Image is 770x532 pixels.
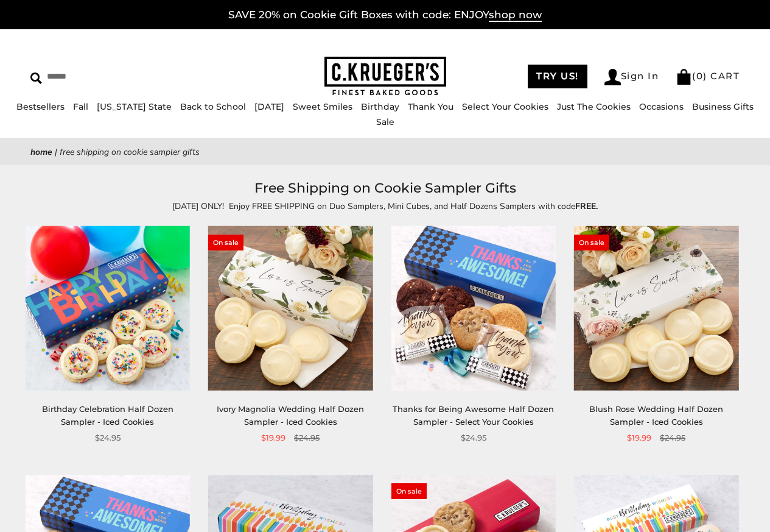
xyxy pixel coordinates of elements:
span: $24.95 [461,431,486,444]
nav: breadcrumbs [30,145,740,159]
a: [DATE] [254,101,284,112]
a: Home [30,146,52,158]
span: On sale [574,235,609,250]
a: Business Gifts [692,101,754,112]
img: C.KRUEGER'S [324,57,446,96]
span: $24.95 [660,431,685,444]
a: Ivory Magnolia Wedding Half Dozen Sampler - Iced Cookies [217,404,364,427]
img: Thanks for Being Awesome Half Dozen Sampler - Select Your Cookies [391,226,556,391]
span: $24.95 [95,431,121,444]
a: [US_STATE] State [97,101,172,112]
span: shop now [489,9,542,22]
img: Account [604,69,621,85]
a: TRY US! [528,65,587,88]
span: On sale [208,235,243,250]
input: Search [30,67,193,86]
img: Ivory Magnolia Wedding Half Dozen Sampler - Iced Cookies [208,226,373,391]
span: Free Shipping on Cookie Sampler Gifts [60,146,200,158]
a: Sign In [604,69,659,85]
a: Occasions [639,101,684,112]
a: Just The Cookies [557,101,631,112]
img: Blush Rose Wedding Half Dozen Sampler - Iced Cookies [574,226,738,391]
a: Birthday [361,101,399,112]
a: Bestsellers [16,101,65,112]
span: | [55,146,57,158]
a: (0) CART [676,70,740,82]
strong: FREE. [575,200,598,212]
a: Sweet Smiles [293,101,352,112]
img: Search [30,73,42,84]
a: Thanks for Being Awesome Half Dozen Sampler - Select Your Cookies [393,404,554,427]
h1: Free Shipping on Cookie Sampler Gifts [49,177,721,199]
a: Back to School [180,101,246,112]
a: Sale [376,116,394,127]
a: Thank You [408,101,453,112]
span: $19.99 [261,431,285,444]
span: $24.95 [294,431,320,444]
a: Fall [73,101,88,112]
a: SAVE 20% on Cookie Gift Boxes with code: ENJOYshop now [228,9,542,22]
a: Birthday Celebration Half Dozen Sampler - Iced Cookies [42,404,173,427]
a: Blush Rose Wedding Half Dozen Sampler - Iced Cookies [589,404,723,427]
span: $19.99 [627,431,651,444]
span: 0 [696,70,704,82]
p: [DATE] ONLY! Enjoy FREE SHIPPING on Duo Samplers, Mini Cubes, and Half Dozens Samplers with code [105,199,665,213]
a: Select Your Cookies [462,101,548,112]
img: Bag [676,69,692,85]
span: On sale [391,483,427,499]
img: Birthday Celebration Half Dozen Sampler - Iced Cookies [26,226,190,391]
